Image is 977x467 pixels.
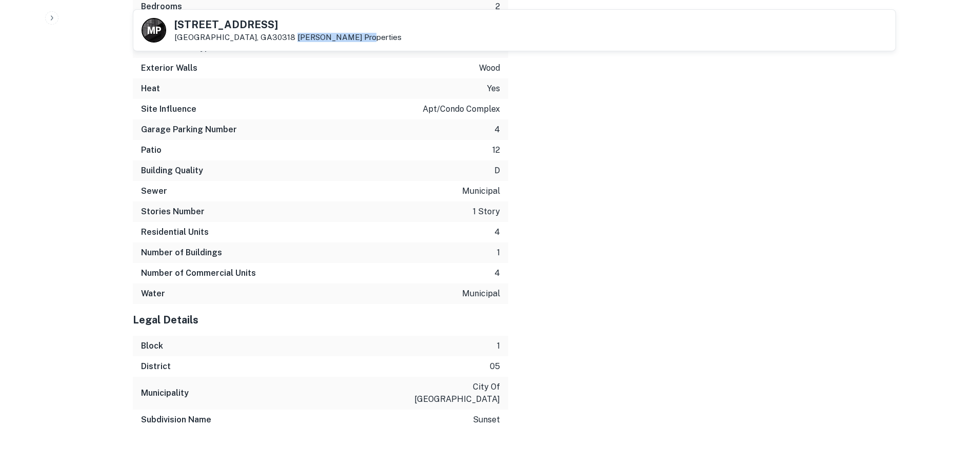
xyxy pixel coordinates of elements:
p: 1 [497,340,500,352]
iframe: Chat Widget [926,385,977,434]
p: 1 [497,247,500,259]
p: [GEOGRAPHIC_DATA], GA30318 [174,33,402,42]
h5: Legal Details [133,312,508,328]
h6: Sewer [141,185,167,197]
h6: Municipality [141,387,189,399]
p: yes [487,83,500,95]
p: 4 [494,267,500,279]
p: 4 [494,226,500,238]
p: 1 story [473,206,500,218]
p: M P [147,24,161,37]
h6: Number of Commercial Units [141,267,256,279]
a: [PERSON_NAME] Properties [297,33,402,42]
p: 2 [495,1,500,13]
p: sunset [473,414,500,426]
p: d [494,165,500,177]
h6: Patio [141,144,162,156]
h6: District [141,360,171,373]
p: 4 [494,124,500,136]
h6: Residential Units [141,226,209,238]
h6: Garage Parking Number [141,124,237,136]
h6: Subdivision Name [141,414,211,426]
p: apt/condo complex [423,103,500,115]
h5: [STREET_ADDRESS] [174,19,402,30]
h6: Bedrooms [141,1,182,13]
h6: Site Influence [141,103,196,115]
h6: Stories Number [141,206,205,218]
h6: Exterior Walls [141,62,197,74]
h6: Heat [141,83,160,95]
p: municipal [462,185,500,197]
p: 05 [490,360,500,373]
p: wood [479,62,500,74]
p: city of [GEOGRAPHIC_DATA] [408,381,500,405]
h6: Water [141,288,165,300]
h6: Block [141,340,163,352]
h6: Number of Buildings [141,247,222,259]
h6: Building Quality [141,165,203,177]
p: municipal [462,288,500,300]
p: 12 [492,144,500,156]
